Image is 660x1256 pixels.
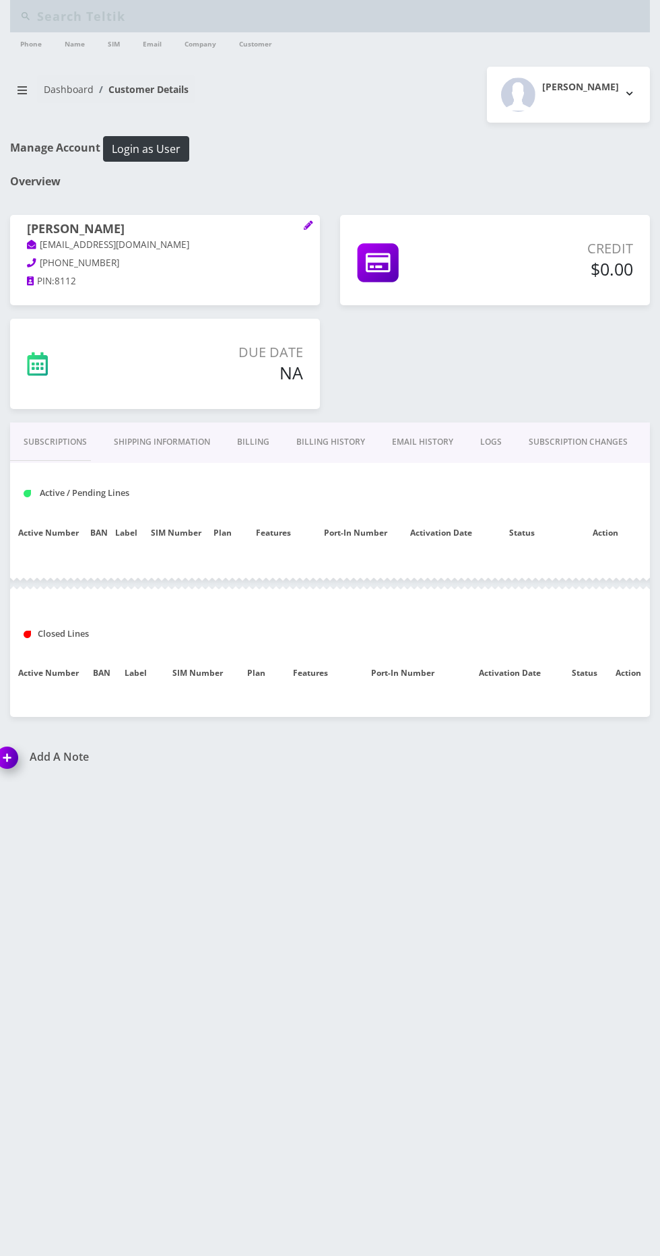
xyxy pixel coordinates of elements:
[141,513,211,553] th: SIM Number
[241,654,272,693] th: Plan
[457,654,562,693] th: Activation Date
[103,136,189,162] button: Login as User
[24,490,31,497] img: Active / Pending Lines
[10,654,87,693] th: Active Number
[349,654,457,693] th: Port-In Number
[10,75,320,114] nav: breadcrumb
[10,422,100,462] a: Subscriptions
[111,513,141,553] th: Label
[487,67,650,123] button: [PERSON_NAME]
[155,654,241,693] th: SIM Number
[100,422,224,462] a: Shipping Information
[178,32,223,53] a: Company
[100,140,189,155] a: Login as User
[235,513,312,553] th: Features
[126,363,303,383] h5: NA
[312,513,399,553] th: Port-In Number
[117,654,154,693] th: Label
[37,3,647,29] input: Search Teltik
[10,175,650,188] h1: Overview
[101,32,127,53] a: SIM
[27,222,303,238] h1: [PERSON_NAME]
[27,239,189,252] a: [EMAIL_ADDRESS][DOMAIN_NAME]
[10,513,87,553] th: Active Number
[378,422,467,462] a: EMAIL HISTORY
[467,422,515,462] a: LOGS
[515,422,641,462] a: SUBSCRIPTION CHANGES
[94,82,189,96] li: Customer Details
[87,513,111,553] th: BAN
[224,422,283,462] a: Billing
[24,488,214,498] h1: Active / Pending Lines
[232,32,279,53] a: Customer
[58,32,92,53] a: Name
[210,513,235,553] th: Plan
[24,629,214,639] h1: Closed Lines
[283,422,378,462] a: Billing History
[24,631,31,638] img: Closed Lines
[562,654,606,693] th: Status
[136,32,168,53] a: Email
[126,342,303,363] p: Due Date
[87,654,117,693] th: BAN
[44,83,94,96] a: Dashboard
[13,32,48,53] a: Phone
[480,239,633,259] p: Credit
[399,513,484,553] th: Activation Date
[272,654,349,693] th: Features
[560,513,650,553] th: Action
[55,275,76,287] span: 8112
[10,136,650,162] h1: Manage Account
[40,257,119,269] span: [PHONE_NUMBER]
[606,654,650,693] th: Action
[27,275,55,288] a: PIN:
[484,513,560,553] th: Status
[542,82,619,93] h2: [PERSON_NAME]
[480,259,633,279] h5: $0.00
